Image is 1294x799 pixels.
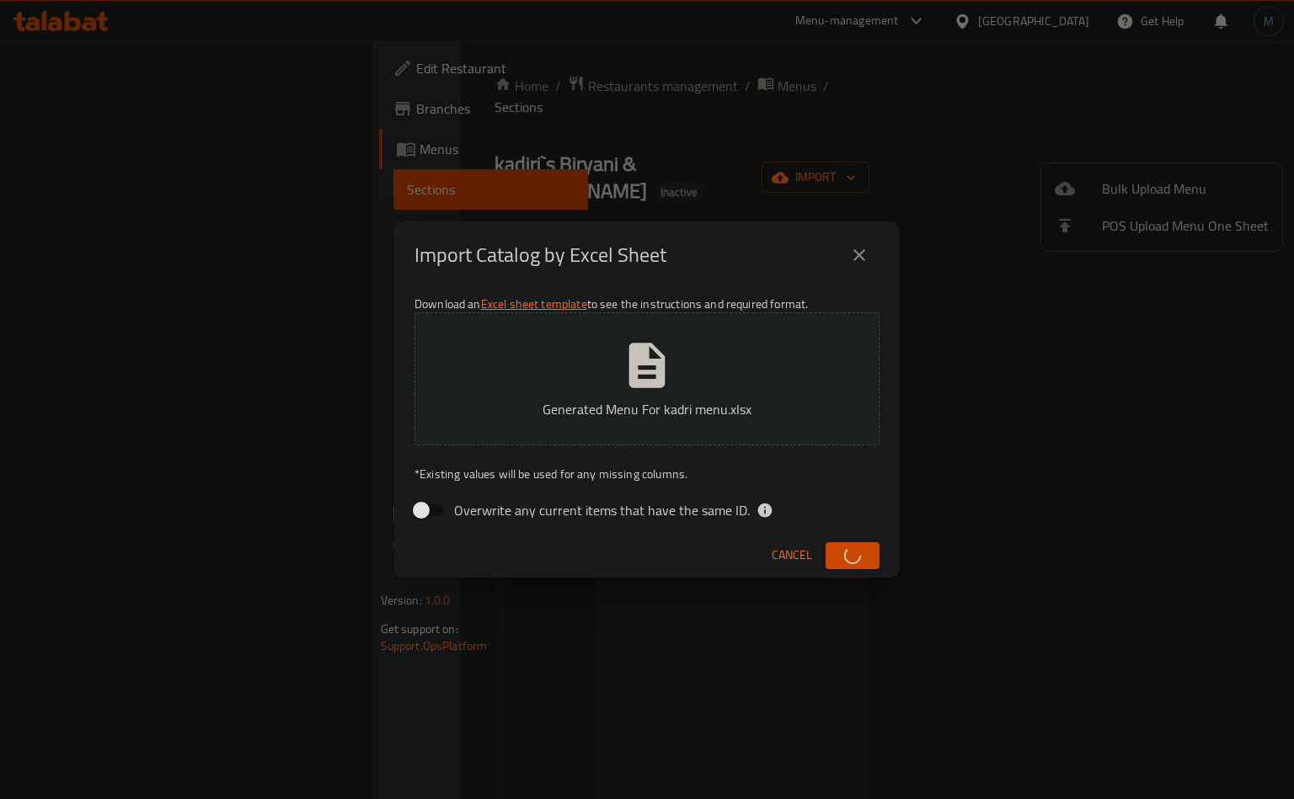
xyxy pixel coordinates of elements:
button: Cancel [765,540,819,571]
a: Excel sheet template [481,293,587,315]
p: Existing values will be used for any missing columns. [414,466,880,482]
button: close [839,235,880,275]
span: Overwrite any current items that have the same ID. [454,500,750,520]
div: Download an to see the instructions and required format. [394,289,900,533]
p: Generated Menu For kadri menu.xlsx [441,399,853,419]
svg: If the overwrite option isn't selected, then the items that match an existing ID will be ignored ... [757,502,773,519]
button: Generated Menu For kadri menu.xlsx [414,312,880,445]
span: Cancel [772,545,812,566]
h2: Import Catalog by Excel Sheet [414,242,666,269]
